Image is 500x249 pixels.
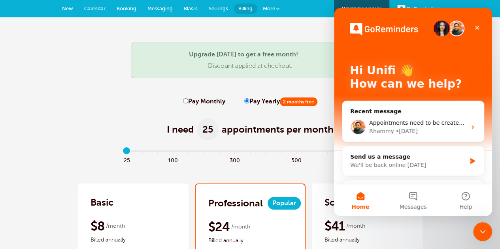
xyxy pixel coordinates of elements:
[346,221,365,231] span: /month
[208,236,292,245] span: Billed annually
[91,196,113,209] h2: Basic
[222,123,334,136] span: appointments per month
[8,138,150,168] div: Send us a messageWe'll be back online [DATE]
[140,62,360,70] p: Discount applied at checkout.
[189,51,298,58] strong: Upgrade [DATE] to get a free month!
[268,197,301,210] span: Popular
[208,219,230,235] span: $24
[263,6,275,11] span: More
[183,98,188,103] input: Pay Monthly
[208,197,263,210] h2: Professional
[234,4,257,14] a: Billing
[66,196,93,202] span: Messages
[238,6,253,11] span: Billing
[16,153,132,161] div: We'll be back online [DATE]
[106,221,125,231] span: /month
[53,176,105,208] button: Messages
[231,222,250,232] span: /month
[147,6,173,11] span: Messaging
[91,218,105,234] span: $8
[183,98,225,105] label: Pay Monthly
[244,98,317,105] label: Pay Yearly
[136,13,150,27] div: Close
[165,155,181,164] span: 100
[244,98,249,103] input: Pay Yearly2 months free
[184,6,198,11] span: Blasts
[35,119,60,127] div: Rhammy
[84,6,106,11] span: Calendar
[280,97,317,106] span: 2 months free
[62,6,73,11] span: New
[334,8,492,216] iframe: Intercom live chat
[16,145,132,153] div: Send us a message
[227,155,242,164] span: 300
[91,235,176,245] span: Billed annually
[325,196,348,209] h2: Scale
[119,155,134,164] span: 25
[209,6,228,11] span: Settings
[125,196,138,202] span: Help
[17,196,35,202] span: Home
[325,218,345,234] span: $41
[197,118,219,140] span: 25
[289,155,304,164] span: 500
[167,123,194,136] span: I need
[473,222,492,241] iframe: Intercom live chat
[62,119,84,127] div: • [DATE]
[117,6,136,11] span: Booking
[106,176,158,208] button: Help
[325,235,410,245] span: Billed annually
